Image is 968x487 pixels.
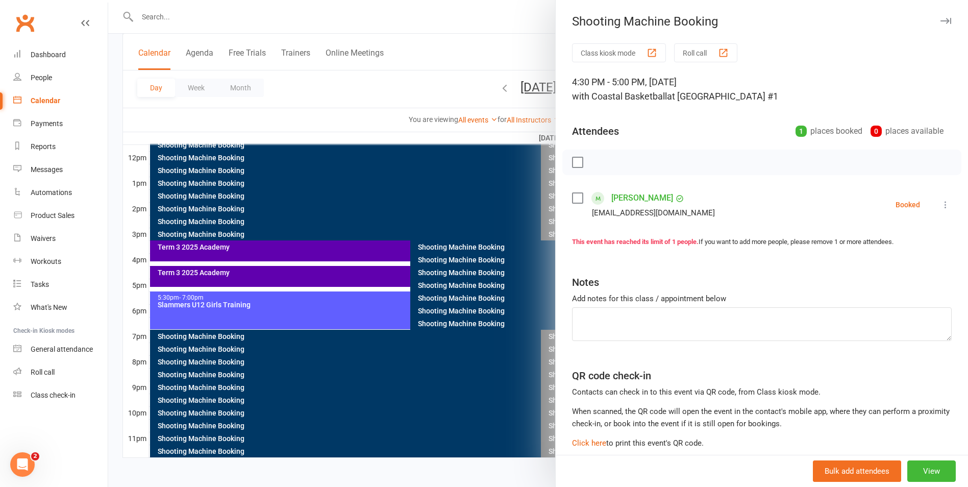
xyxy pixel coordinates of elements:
a: General attendance kiosk mode [13,338,108,361]
div: Class check-in [31,391,76,399]
div: Automations [31,188,72,197]
div: Tasks [31,280,49,288]
div: Shooting Machine Booking [556,14,968,29]
a: Clubworx [12,10,38,36]
div: Attendees [572,124,619,138]
div: Waivers [31,234,56,242]
div: Add notes for this class / appointment below [572,293,952,305]
a: What's New [13,296,108,319]
a: People [13,66,108,89]
span: with Coastal Basketball [572,91,667,102]
div: Roll call [31,368,55,376]
button: Roll call [674,43,737,62]
div: Notes [572,275,599,289]
div: General attendance [31,345,93,353]
a: Payments [13,112,108,135]
div: 4:30 PM - 5:00 PM, [DATE] [572,75,952,104]
a: Roll call [13,361,108,384]
strong: This event has reached its limit of 1 people. [572,238,699,246]
div: to print this event's QR code. [572,386,952,449]
button: Bulk add attendees [813,460,901,482]
div: If you want to add more people, please remove 1 or more attendees. [572,237,952,248]
div: When scanned, the QR code will open the event in the contact's mobile app, where they can perform... [572,405,952,430]
a: Click here [572,439,606,448]
a: Tasks [13,273,108,296]
div: Messages [31,165,63,174]
a: Automations [13,181,108,204]
div: 0 [871,126,882,137]
div: Dashboard [31,51,66,59]
div: Workouts [31,257,61,265]
div: places booked [796,124,862,138]
div: QR code check-in [572,369,651,383]
span: 2 [31,452,39,460]
div: Product Sales [31,211,75,220]
div: What's New [31,303,67,311]
div: [EMAIL_ADDRESS][DOMAIN_NAME] [592,206,715,220]
a: Reports [13,135,108,158]
a: Messages [13,158,108,181]
div: Calendar [31,96,60,105]
span: at [GEOGRAPHIC_DATA] #1 [667,91,778,102]
div: places available [871,124,944,138]
a: Workouts [13,250,108,273]
button: View [907,460,956,482]
div: Booked [896,201,920,208]
a: Waivers [13,227,108,250]
div: People [31,74,52,82]
a: Class kiosk mode [13,384,108,407]
iframe: Intercom live chat [10,452,35,477]
div: Reports [31,142,56,151]
div: Payments [31,119,63,128]
a: [PERSON_NAME] [611,190,673,206]
a: Calendar [13,89,108,112]
a: Product Sales [13,204,108,227]
button: Class kiosk mode [572,43,666,62]
a: Dashboard [13,43,108,66]
div: 1 [796,126,807,137]
div: Contacts can check in to this event via QR code, from Class kiosk mode. [572,386,952,398]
